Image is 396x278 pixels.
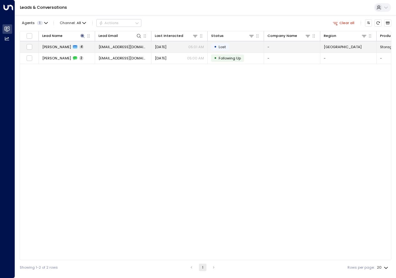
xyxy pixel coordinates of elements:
span: Oct 03, 2025 [155,56,166,61]
a: Leads & Conversations [20,5,67,10]
div: Company Name [267,33,297,39]
span: Toggle select all [26,33,33,39]
span: Storage [380,44,394,49]
div: Lead Email [99,33,118,39]
p: 05:01 AM [188,44,204,49]
div: • [214,43,217,51]
td: - [320,53,377,64]
span: All [77,21,81,25]
div: Lead Email [99,33,142,39]
div: Product [380,33,395,39]
div: 20 [377,264,389,271]
span: Refresh [374,19,382,27]
div: Status [211,33,224,39]
div: Button group with a nested menu [96,19,141,27]
div: Last Interacted [155,33,198,39]
span: brendag167@yahoo.co.uk [99,44,148,49]
span: Toggle select row [26,44,33,50]
span: Following Up [219,56,241,61]
span: Brenda Grant [42,44,71,49]
label: Rows per page: [348,265,374,270]
div: Status [211,33,254,39]
div: Company Name [267,33,311,39]
button: Agents1 [20,19,49,26]
nav: pagination navigation [187,264,218,271]
div: Last Interacted [155,33,183,39]
span: 1 [37,21,43,25]
span: Agents [22,21,35,25]
button: Customize [365,19,372,27]
span: Oct 07, 2025 [155,44,166,49]
div: Showing 1-2 of 2 rows [20,265,58,270]
button: page 1 [199,264,206,271]
span: 2 [79,56,84,60]
span: Toggle select row [26,55,33,61]
button: Clear all [331,19,357,26]
span: London [324,44,362,49]
span: Brenda Grant [42,56,71,61]
div: Region [324,33,367,39]
span: 4 [79,45,84,49]
div: Lead Name [42,33,85,39]
p: 05:00 AM [187,56,204,61]
button: Archived Leads [384,19,391,27]
div: • [214,54,217,62]
button: Actions [96,19,141,27]
div: Actions [99,21,119,25]
div: Lead Name [42,33,63,39]
td: - [264,53,320,64]
span: Channel: [58,19,88,26]
span: brendag167@yahoo.co.uk [99,56,148,61]
td: - [264,41,320,52]
div: Region [324,33,336,39]
span: Lost [219,44,226,49]
button: Channel:All [58,19,88,26]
